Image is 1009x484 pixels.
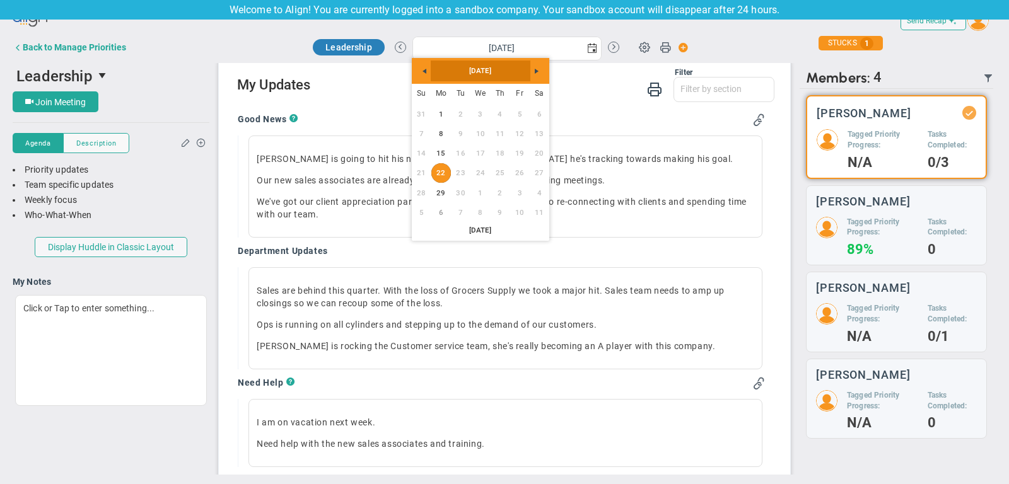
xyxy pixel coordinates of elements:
h4: 0/1 [928,331,977,342]
span: Description [76,138,116,149]
td: Current focused date is Monday, September 22, 2025 [431,163,451,183]
p: Sales are behind this quarter. With the loss of Grocers Supply we took a major hit. Sales team ne... [257,284,754,309]
div: STUCKS [819,36,883,50]
h4: 0 [928,417,977,429]
input: Filter by section [674,78,774,100]
button: Agenda [13,133,63,153]
th: Tuesday [451,84,470,105]
img: 193898.Person.photo [967,9,989,31]
th: Sunday [412,84,431,105]
p: We've got our client appreciation party next month, looking forward to re-connecting with clients... [257,195,754,221]
th: Monday [431,84,451,105]
img: 210073.Person.photo [816,217,837,238]
span: Filter Updated Members [983,73,993,83]
p: I am on vacation next week. [257,416,754,429]
span: Members: [806,69,870,86]
a: 15 [431,144,451,163]
span: select [93,65,114,86]
span: Agenda [25,138,50,149]
button: Description [63,133,129,153]
h5: Tagged Priority Progress: [847,303,918,325]
button: Join Meeting [13,91,98,112]
h4: 0/3 [928,157,976,168]
span: Print My Huddle Updates [647,81,662,96]
a: 8 [431,124,451,143]
th: Friday [510,84,530,105]
span: 1 [860,37,873,50]
div: Priority updates [13,164,209,176]
a: 22 [431,163,451,183]
p: Our new sales associates are already hitting the phones and scheduling meetings. [257,174,754,187]
h3: [PERSON_NAME] [816,195,911,207]
div: Filter [237,68,692,77]
img: 210074.Person.photo [816,303,837,325]
button: Back to Manage Priorities [13,35,126,60]
h5: Tasks Completed: [928,303,977,325]
span: Leadership [325,42,372,52]
span: Join Meeting [35,97,86,107]
h5: Tasks Completed: [928,129,976,151]
h5: Tagged Priority Progress: [848,129,918,151]
img: 193898.Person.photo [817,129,838,151]
h3: [PERSON_NAME] [816,282,911,294]
th: Saturday [530,84,549,105]
span: Leadership [16,67,93,85]
span: Huddle Settings [633,35,656,59]
a: [DATE] [431,60,530,81]
span: Print Huddle [660,41,671,59]
span: select [583,37,601,59]
img: 210076.Person.photo [816,390,837,412]
p: Ops is running on all cylinders and stepping up to the demand of our customers. [257,318,754,331]
h5: Tasks Completed: [928,217,977,238]
div: Team specific updates [13,179,209,191]
h4: Need Help [238,377,286,388]
div: Click or Tap to enter something... [15,295,207,406]
a: 1 [431,104,451,124]
h4: 0 [928,244,977,255]
p: Need help with the new sales associates and training. [257,437,754,450]
h4: N/A [848,157,918,168]
a: 6 [431,202,451,222]
h5: Tasks Completed: [928,390,977,412]
button: Send Recap [901,11,966,30]
h2: My Updates [237,77,774,95]
div: Back to Manage Priorities [23,42,126,52]
p: [PERSON_NAME] is rocking the Customer service team, she's really becoming an A player with this c... [257,340,754,352]
a: [DATE] [412,221,550,239]
span: Send Recap [907,16,947,25]
div: Updated Status [965,108,974,117]
h5: Tagged Priority Progress: [847,390,918,412]
h4: Good News [238,113,289,125]
th: Thursday [490,84,510,105]
div: Who-What-When [13,209,209,221]
h5: Tagged Priority Progress: [847,217,918,238]
h3: [PERSON_NAME] [816,369,911,381]
h3: [PERSON_NAME] [817,107,911,119]
h4: 89% [847,244,918,255]
span: 4 [873,69,882,86]
div: Weekly focus [13,194,209,206]
button: Display Huddle in Classic Layout [35,237,187,257]
h4: My Notes [13,276,209,287]
a: Next [527,60,547,81]
a: 29 [431,183,451,202]
a: Previous [414,60,435,81]
p: [PERSON_NAME] is going to hit his numbers this month! First time [DATE] he's tracking towards mak... [257,153,754,165]
span: Action Button [672,39,689,56]
h4: Department Updates [238,245,328,256]
h4: N/A [847,331,918,342]
th: Wednesday [470,84,490,105]
h4: N/A [847,417,918,429]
